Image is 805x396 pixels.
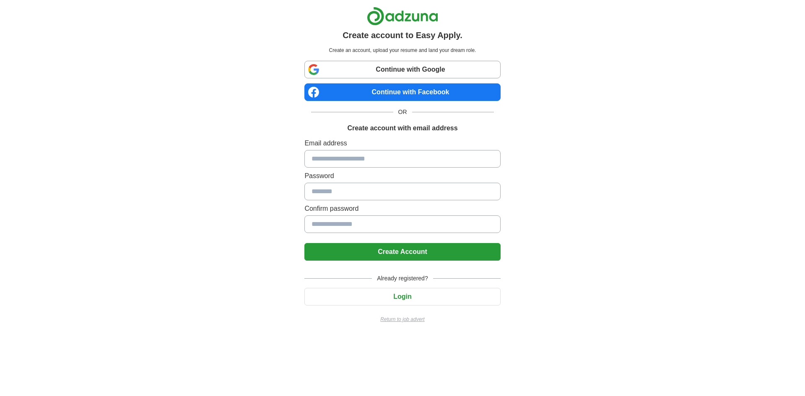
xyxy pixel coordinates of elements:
[372,274,433,283] span: Already registered?
[304,288,500,305] button: Login
[367,7,438,26] img: Adzuna logo
[304,316,500,323] a: Return to job advert
[347,123,457,133] h1: Create account with email address
[393,108,412,116] span: OR
[306,47,499,54] p: Create an account, upload your resume and land your dream role.
[304,293,500,300] a: Login
[304,138,500,148] label: Email address
[304,171,500,181] label: Password
[343,29,462,41] h1: Create account to Easy Apply.
[304,61,500,78] a: Continue with Google
[304,204,500,214] label: Confirm password
[304,83,500,101] a: Continue with Facebook
[304,243,500,261] button: Create Account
